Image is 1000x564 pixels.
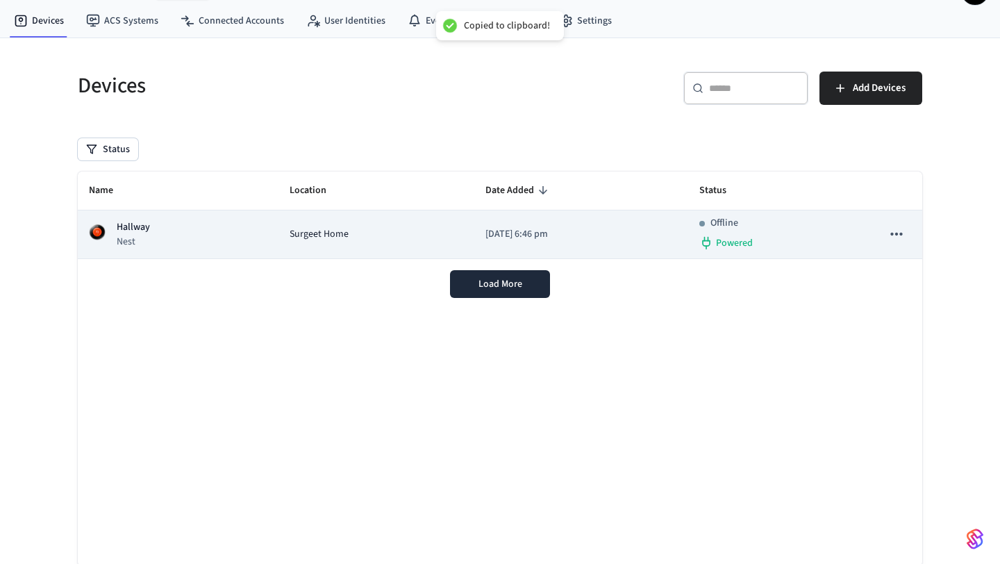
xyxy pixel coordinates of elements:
[478,277,522,291] span: Load More
[290,180,344,201] span: Location
[716,236,753,250] span: Powered
[819,72,922,105] button: Add Devices
[89,224,106,240] img: nest_learning_thermostat
[450,270,550,298] button: Load More
[117,220,150,235] p: Hallway
[465,8,548,33] a: Developer
[710,216,738,231] p: Offline
[290,227,349,242] span: Surgeet Home
[78,172,922,259] table: sticky table
[89,180,131,201] span: Name
[75,8,169,33] a: ACS Systems
[485,180,552,201] span: Date Added
[548,8,623,33] a: Settings
[117,235,150,249] p: Nest
[3,8,75,33] a: Devices
[78,138,138,160] button: Status
[853,79,906,97] span: Add Devices
[485,227,677,242] p: [DATE] 6:46 pm
[397,8,465,33] a: Events
[464,19,550,32] div: Copied to clipboard!
[967,528,983,550] img: SeamLogoGradient.69752ec5.svg
[699,180,744,201] span: Status
[78,72,492,100] h5: Devices
[169,8,295,33] a: Connected Accounts
[295,8,397,33] a: User Identities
